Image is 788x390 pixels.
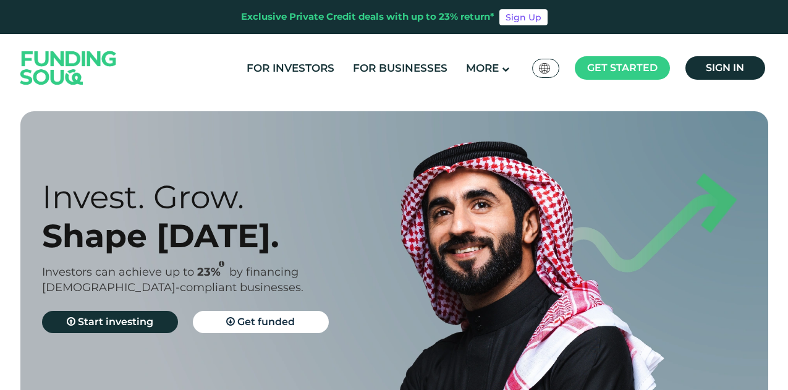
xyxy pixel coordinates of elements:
[42,265,194,279] span: Investors can achieve up to
[42,311,178,333] a: Start investing
[685,56,765,80] a: Sign in
[499,9,548,25] a: Sign Up
[706,62,744,74] span: Sign in
[237,316,295,328] span: Get funded
[539,63,550,74] img: SA Flag
[42,265,303,294] span: by financing [DEMOGRAPHIC_DATA]-compliant businesses.
[587,62,658,74] span: Get started
[78,316,153,328] span: Start investing
[42,216,416,255] div: Shape [DATE].
[197,265,229,279] span: 23%
[244,58,337,78] a: For Investors
[193,311,329,333] a: Get funded
[42,177,416,216] div: Invest. Grow.
[241,10,494,24] div: Exclusive Private Credit deals with up to 23% return*
[466,62,499,74] span: More
[8,36,129,99] img: Logo
[219,261,224,268] i: 23% IRR (expected) ~ 15% Net yield (expected)
[350,58,451,78] a: For Businesses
